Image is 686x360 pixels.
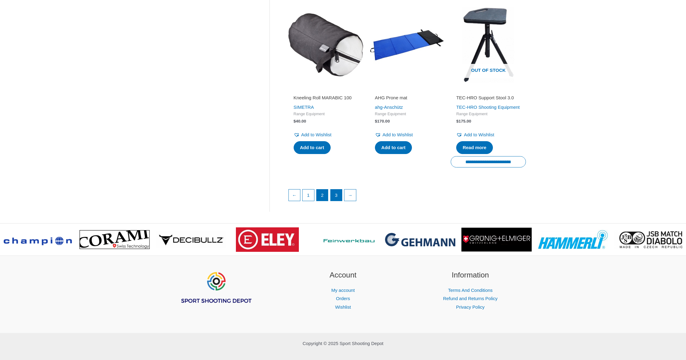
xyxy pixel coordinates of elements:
span: Add to Wishlist [464,132,494,137]
a: ← [289,189,300,201]
a: Add to cart: “Kneeling Roll MARABIC 100” [294,141,331,154]
aside: Footer Widget 3 [414,270,526,311]
iframe: Customer reviews powered by Trustpilot [375,86,439,94]
img: AHG Prone mat [369,7,445,82]
a: Terms And Conditions [448,288,493,293]
a: Privacy Policy [456,304,484,310]
a: Add to Wishlist [375,130,413,139]
h2: TEC-HRO Support Stool 3.0 [456,95,520,101]
span: Add to Wishlist [383,132,413,137]
a: Add to Wishlist [294,130,332,139]
span: $ [456,119,459,123]
aside: Footer Widget 1 [160,270,272,319]
h2: Kneeling Roll MARABIC 100 [294,95,358,101]
bdi: 175.00 [456,119,471,123]
a: SIMETRA [294,105,314,110]
span: Out of stock [455,64,521,78]
a: → [344,189,356,201]
span: $ [294,119,296,123]
a: ahg-Anschütz [375,105,403,110]
a: Refund and Returns Policy [443,296,497,301]
a: Orders [336,296,350,301]
a: Page 1 [303,189,314,201]
span: Range Equipment [456,112,520,117]
a: Add to Wishlist [456,130,494,139]
a: Out of stock [451,7,526,82]
a: My account [331,288,355,293]
span: $ [375,119,377,123]
nav: Product Pagination [288,189,526,204]
iframe: Customer reviews powered by Trustpilot [294,86,358,94]
a: AHG Prone mat [375,95,439,103]
span: Add to Wishlist [301,132,332,137]
bdi: 40.00 [294,119,306,123]
iframe: Customer reviews powered by Trustpilot [456,86,520,94]
h2: Information [414,270,526,281]
p: Copyright © 2025 Sport Shooting Depot [160,339,526,348]
img: Kneeling Roll MARABIC 100 [288,7,363,82]
a: Wishlist [335,304,351,310]
a: Read more about “TEC-HRO Support Stool 3.0” [456,141,493,154]
img: TEC-HRO Support Stool 3. [451,7,526,82]
h2: Account [287,270,399,281]
aside: Footer Widget 2 [287,270,399,311]
img: brand logo [236,227,299,252]
a: Kneeling Roll MARABIC 100 [294,95,358,103]
span: Page 2 [317,189,328,201]
span: Range Equipment [375,112,439,117]
nav: Information [414,286,526,312]
a: Page 3 [331,189,342,201]
a: TEC-HRO Support Stool 3.0 [456,95,520,103]
h2: AHG Prone mat [375,95,439,101]
a: TEC-HRO Shooting Equipment [456,105,520,110]
span: Range Equipment [294,112,358,117]
bdi: 170.00 [375,119,390,123]
nav: Account [287,286,399,312]
a: Add to cart: “AHG Prone mat” [375,141,412,154]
